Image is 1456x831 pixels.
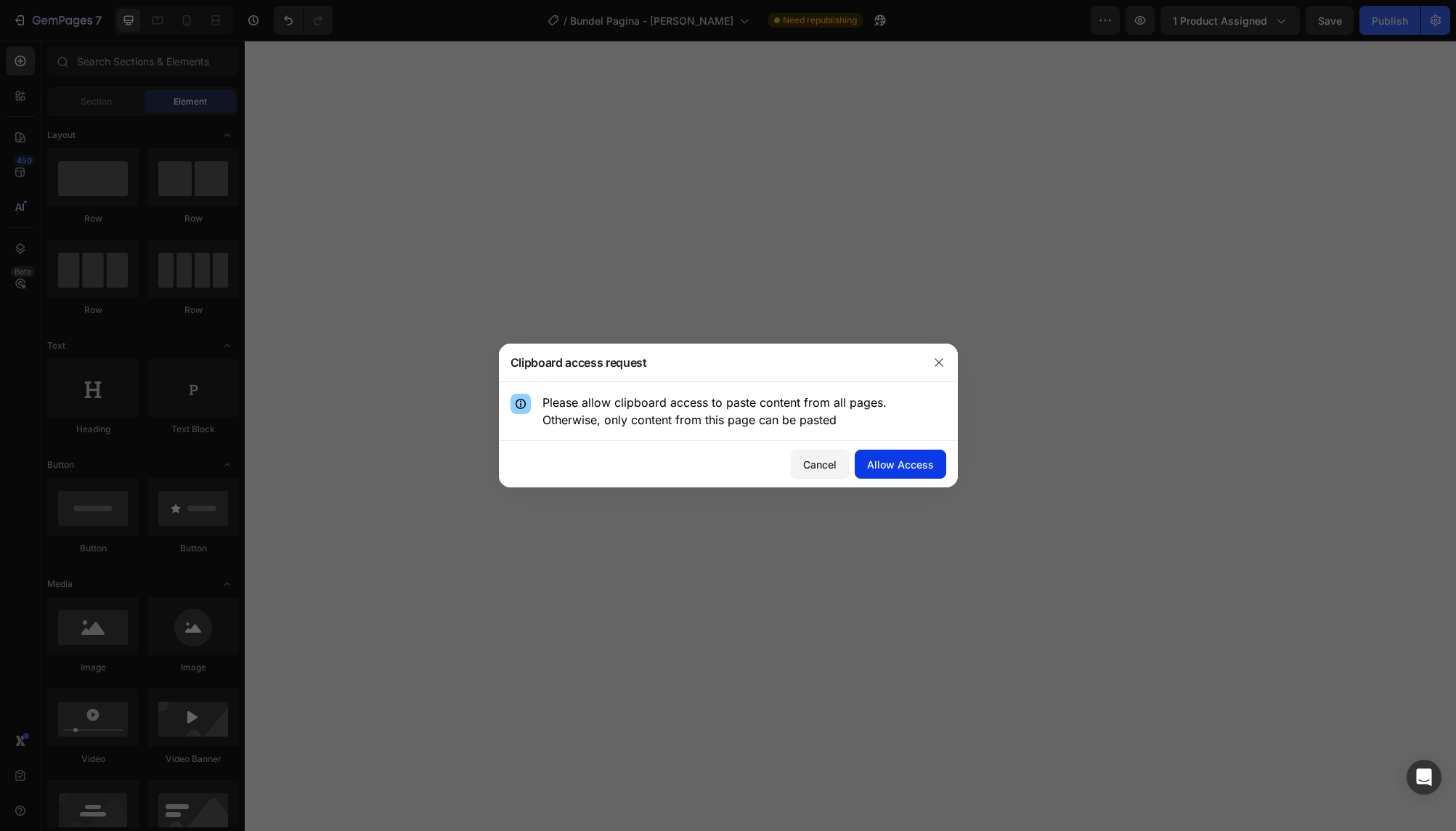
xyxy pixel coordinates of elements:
div: Open Intercom Messenger [1407,760,1441,795]
p: Please allow clipboard access to paste content from all pages. Otherwise, only content from this ... [542,394,946,429]
button: Cancel [791,450,849,479]
h3: Clipboard access request [511,354,647,371]
div: Allow Access [867,457,934,472]
div: Cancel [803,457,837,472]
button: Allow Access [855,450,946,479]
